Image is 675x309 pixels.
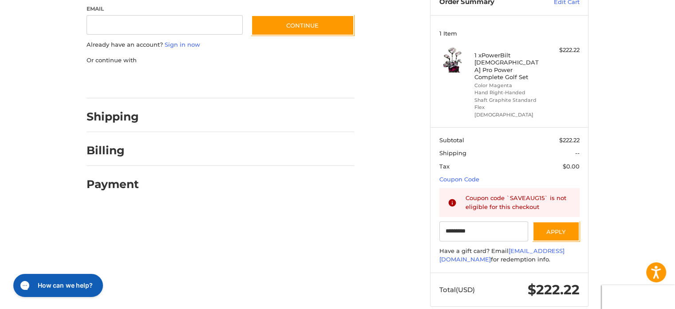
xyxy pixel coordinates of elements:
[9,271,105,300] iframe: Gorgias live chat messenger
[87,5,243,13] label: Email
[474,89,542,96] li: Hand Right-Handed
[87,177,139,191] h2: Payment
[545,46,580,55] div: $222.22
[439,285,475,294] span: Total (USD)
[159,73,225,89] iframe: PayPal-paylater
[439,221,529,241] input: Gift Certificate or Coupon Code
[474,104,542,118] li: Flex [DEMOGRAPHIC_DATA]
[474,96,542,104] li: Shaft Graphite Standard
[234,73,301,89] iframe: PayPal-venmo
[533,221,580,241] button: Apply
[439,247,580,264] div: Have a gift card? Email for redemption info.
[439,163,450,170] span: Tax
[559,136,580,144] span: $222.22
[87,40,354,49] p: Already have an account?
[87,56,354,65] p: Or continue with
[439,176,479,183] a: Coupon Code
[165,41,200,48] a: Sign in now
[466,194,571,211] div: Coupon code `SAVEAUG15` is not eligible for this checkout
[575,149,580,157] span: --
[87,144,138,157] h2: Billing
[439,136,464,144] span: Subtotal
[87,110,139,124] h2: Shipping
[528,281,580,298] span: $222.22
[84,73,150,89] iframe: PayPal-paypal
[474,82,542,89] li: Color Magenta
[474,52,542,80] h4: 1 x PowerBilt [DEMOGRAPHIC_DATA] Pro Power Complete Golf Set
[439,149,466,157] span: Shipping
[563,163,580,170] span: $0.00
[602,285,675,309] iframe: Google Customer Reviews
[251,15,354,36] button: Continue
[439,30,580,37] h3: 1 Item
